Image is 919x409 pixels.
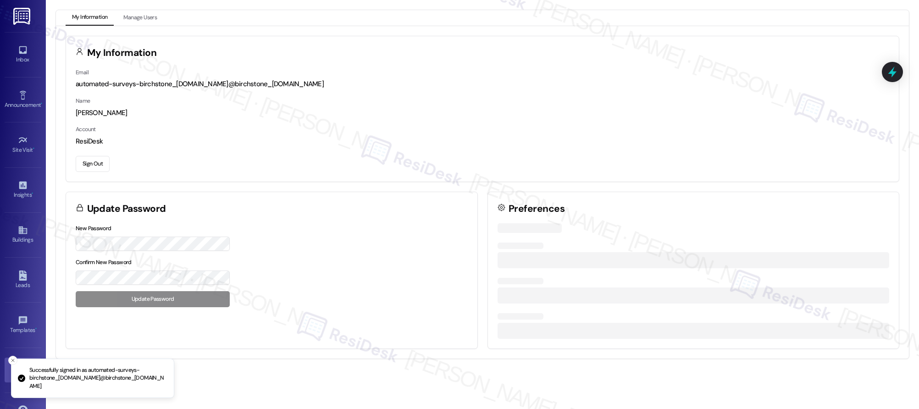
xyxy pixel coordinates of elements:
a: Account [5,358,41,382]
h3: Update Password [87,204,166,214]
button: Manage Users [117,10,163,26]
label: New Password [76,225,111,232]
h3: My Information [87,48,157,58]
div: [PERSON_NAME] [76,108,889,118]
span: • [33,145,34,152]
h3: Preferences [509,204,565,214]
a: Templates • [5,313,41,337]
a: Insights • [5,177,41,202]
a: Buildings [5,222,41,247]
div: automated-surveys-birchstone_[DOMAIN_NAME]@birchstone_[DOMAIN_NAME] [76,79,889,89]
button: Close toast [8,356,17,365]
p: Successfully signed in as automated-surveys-birchstone_[DOMAIN_NAME]@birchstone_[DOMAIN_NAME] [29,366,166,391]
a: Inbox [5,42,41,67]
div: ResiDesk [76,137,889,146]
label: Confirm New Password [76,259,132,266]
img: ResiDesk Logo [13,8,32,25]
span: • [32,190,33,197]
label: Account [76,126,96,133]
button: My Information [66,10,114,26]
button: Sign Out [76,156,110,172]
span: • [35,326,37,332]
span: • [41,100,42,107]
label: Email [76,69,89,76]
a: Leads [5,268,41,293]
label: Name [76,97,90,105]
a: Site Visit • [5,133,41,157]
